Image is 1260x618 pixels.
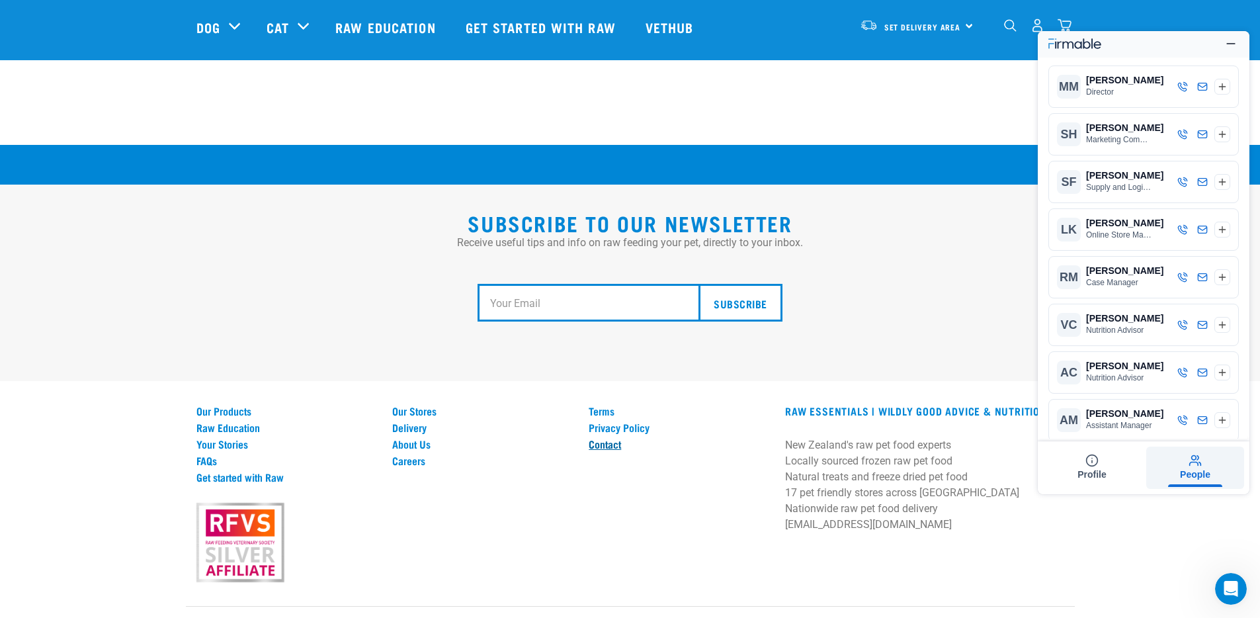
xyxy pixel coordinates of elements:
img: user.png [1030,19,1044,32]
h3: RAW ESSENTIALS | Wildly Good Advice & Nutrition [785,405,1064,417]
a: Our Stores [392,405,573,417]
p: Receive useful tips and info on raw feeding your pet, directly to your inbox. [196,235,1064,251]
p: New Zealand's raw pet food experts Locally sourced frozen raw pet food Natural treats and freeze ... [785,437,1064,533]
a: Raw Education [196,421,377,433]
img: home-icon@2x.png [1058,19,1071,32]
img: home-icon-1@2x.png [1004,19,1017,32]
a: Get started with Raw [196,471,377,483]
a: Contact [589,438,769,450]
a: Cat [267,17,289,37]
a: Dog [196,17,220,37]
a: About Us [392,438,573,450]
img: van-moving.png [860,19,878,31]
a: Vethub [632,1,710,54]
input: Subscribe [698,284,782,322]
a: Our Products [196,405,377,417]
iframe: Intercom live chat [1215,573,1247,605]
a: Terms [589,405,769,417]
a: Delivery [392,421,573,433]
a: Careers [392,455,573,466]
img: rfvs.png [190,501,290,584]
a: Your Stories [196,438,377,450]
span: Set Delivery Area [884,24,961,29]
a: Raw Education [322,1,452,54]
input: Your Email [478,284,708,322]
a: Privacy Policy [589,421,769,433]
h2: Subscribe to our Newsletter [196,211,1064,235]
a: Get started with Raw [452,1,632,54]
a: FAQs [196,455,377,466]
